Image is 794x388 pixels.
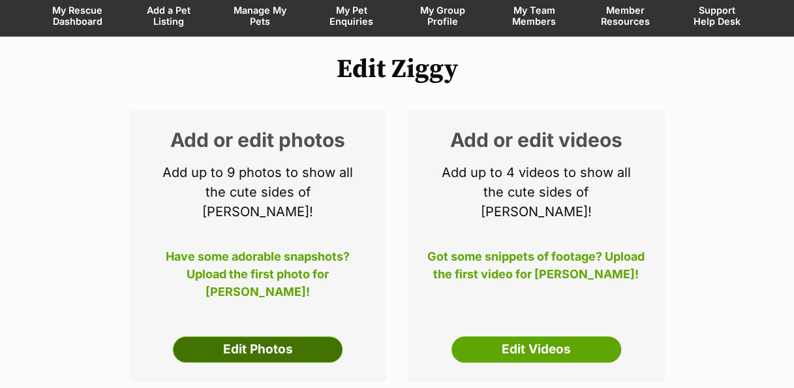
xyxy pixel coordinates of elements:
span: Member Resources [596,5,655,27]
span: My Pet Enquiries [322,5,381,27]
span: Support Help Desk [688,5,746,27]
p: Add up to 9 photos to show all the cute sides of [PERSON_NAME]! [149,163,367,221]
span: My Group Profile [414,5,472,27]
h2: Add or edit videos [427,130,645,150]
h2: Add or edit photos [149,130,367,150]
p: Have some adorable snapshots? Upload the first photo for [PERSON_NAME]! [149,248,367,291]
p: Got some snippets of footage? Upload the first video for [PERSON_NAME]! [427,248,645,291]
a: Edit Photos [173,336,343,363]
span: Add a Pet Listing [140,5,198,27]
span: My Team Members [505,5,564,27]
a: Edit Videos [451,336,621,363]
span: Manage My Pets [231,5,290,27]
p: Add up to 4 videos to show all the cute sides of [PERSON_NAME]! [427,163,645,221]
span: My Rescue Dashboard [48,5,107,27]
